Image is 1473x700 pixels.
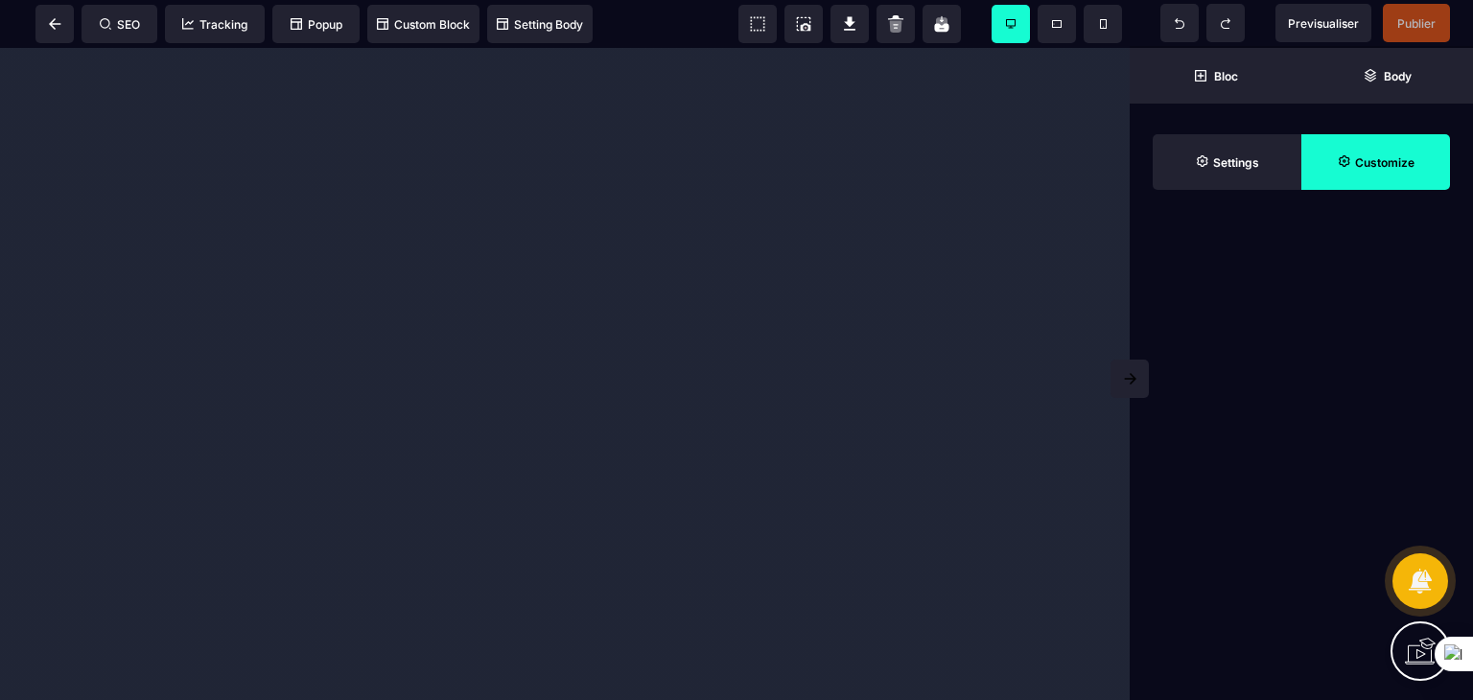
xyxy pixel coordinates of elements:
span: View components [738,5,777,43]
span: Tracking [182,17,247,32]
span: Custom Block [377,17,470,32]
strong: Settings [1213,155,1259,170]
span: Open Layer Manager [1301,48,1473,104]
span: Previsualiser [1288,16,1359,31]
span: SEO [100,17,140,32]
strong: Customize [1355,155,1415,170]
span: Settings [1153,134,1301,190]
span: Publier [1397,16,1436,31]
strong: Body [1384,69,1412,83]
span: Open Blocks [1130,48,1301,104]
span: Screenshot [784,5,823,43]
span: Popup [291,17,342,32]
span: Setting Body [497,17,583,32]
strong: Bloc [1214,69,1238,83]
span: Preview [1275,4,1371,42]
span: Open Style Manager [1301,134,1450,190]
